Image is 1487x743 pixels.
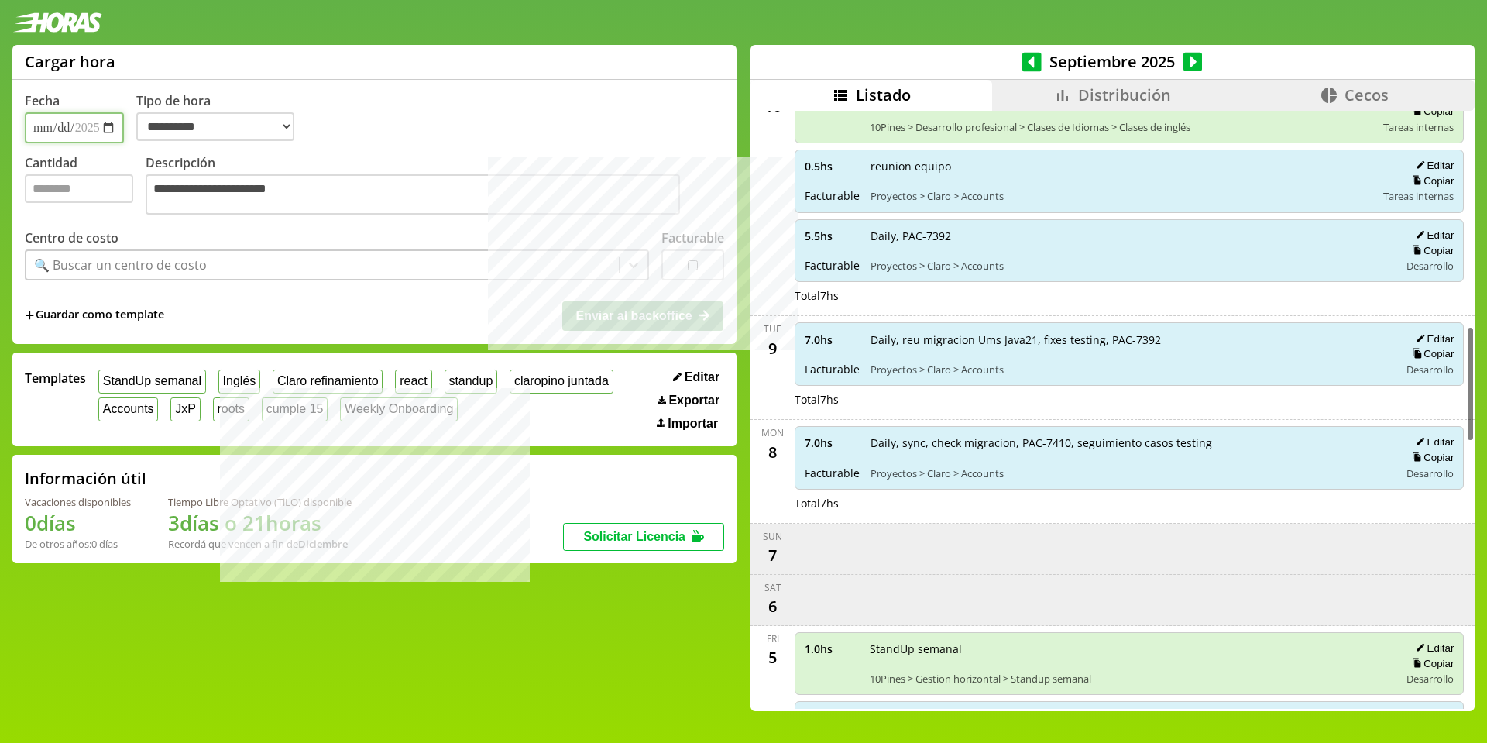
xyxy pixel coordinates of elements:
[871,229,1389,243] span: Daily, PAC-7392
[1407,451,1454,464] button: Copiar
[98,397,158,421] button: Accounts
[273,370,383,394] button: Claro refinamiento
[146,174,680,215] textarea: Descripción
[136,92,307,143] label: Tipo de hora
[25,370,86,387] span: Templates
[262,397,328,421] button: cumple 15
[870,672,1389,686] span: 10Pines > Gestion horizontal > Standup semanal
[1406,672,1454,686] span: Desarrollo
[1411,435,1454,449] button: Editar
[25,154,146,218] label: Cantidad
[1406,259,1454,273] span: Desarrollo
[805,188,860,203] span: Facturable
[168,537,352,551] div: Recordá que vencen a fin de
[870,642,1389,656] span: StandUp semanal
[1344,84,1389,105] span: Cecos
[298,537,348,551] b: Diciembre
[1411,642,1454,655] button: Editar
[761,335,785,360] div: 9
[1411,332,1454,346] button: Editar
[1406,363,1454,377] span: Desarrollo
[25,537,131,551] div: De otros años: 0 días
[136,112,294,141] select: Tipo de hora
[1411,159,1454,172] button: Editar
[583,530,685,543] span: Solicitar Licencia
[761,543,785,568] div: 7
[25,509,131,537] h1: 0 días
[1042,51,1183,72] span: Septiembre 2025
[767,632,779,645] div: Fri
[1411,229,1454,242] button: Editar
[871,332,1389,347] span: Daily, reu migracion Ums Java21, fixes testing, PAC-7392
[763,530,782,543] div: Sun
[1407,174,1454,187] button: Copiar
[871,466,1389,480] span: Proyectos > Claro > Accounts
[1383,189,1454,203] span: Tareas internas
[25,174,133,203] input: Cantidad
[805,466,860,480] span: Facturable
[1407,244,1454,257] button: Copiar
[764,322,781,335] div: Tue
[1407,105,1454,118] button: Copiar
[510,370,613,394] button: claropino juntada
[871,259,1389,273] span: Proyectos > Claro > Accounts
[218,370,260,394] button: Inglés
[761,426,784,439] div: Mon
[764,581,781,594] div: Sat
[761,594,785,619] div: 6
[805,258,860,273] span: Facturable
[98,370,206,394] button: StandUp semanal
[445,370,498,394] button: standup
[668,370,724,385] button: Editar
[871,435,1389,450] span: Daily, sync, check migracion, PAC-7410, seguimiento casos testing
[870,120,1373,134] span: 10Pines > Desarrollo profesional > Clases de Idiomas > Clases de inglés
[25,468,146,489] h2: Información útil
[25,229,118,246] label: Centro de costo
[750,111,1475,709] div: scrollable content
[146,154,724,218] label: Descripción
[168,495,352,509] div: Tiempo Libre Optativo (TiLO) disponible
[805,435,860,450] span: 7.0 hs
[795,288,1465,303] div: Total 7 hs
[795,392,1465,407] div: Total 7 hs
[25,307,164,324] span: +Guardar como template
[795,496,1465,511] div: Total 7 hs
[653,393,724,408] button: Exportar
[340,397,458,421] button: Weekly Onboarding
[1407,347,1454,360] button: Copiar
[856,84,911,105] span: Listado
[805,362,860,377] span: Facturable
[1406,466,1454,480] span: Desarrollo
[761,645,785,670] div: 5
[805,229,860,243] span: 5.5 hs
[1078,84,1171,105] span: Distribución
[395,370,431,394] button: react
[1407,657,1454,670] button: Copiar
[34,256,207,273] div: 🔍 Buscar un centro de costo
[170,397,200,421] button: JxP
[668,417,718,431] span: Importar
[168,509,352,537] h1: 3 días o 21 horas
[1383,120,1454,134] span: Tareas internas
[805,642,859,656] span: 1.0 hs
[213,397,249,421] button: roots
[871,159,1373,174] span: reunion equipo
[563,523,724,551] button: Solicitar Licencia
[25,307,34,324] span: +
[661,229,724,246] label: Facturable
[12,12,102,33] img: logotipo
[685,370,719,384] span: Editar
[761,439,785,464] div: 8
[25,495,131,509] div: Vacaciones disponibles
[805,332,860,347] span: 7.0 hs
[871,189,1373,203] span: Proyectos > Claro > Accounts
[871,363,1389,377] span: Proyectos > Claro > Accounts
[25,51,115,72] h1: Cargar hora
[668,394,719,408] span: Exportar
[25,92,60,109] label: Fecha
[805,159,860,174] span: 0.5 hs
